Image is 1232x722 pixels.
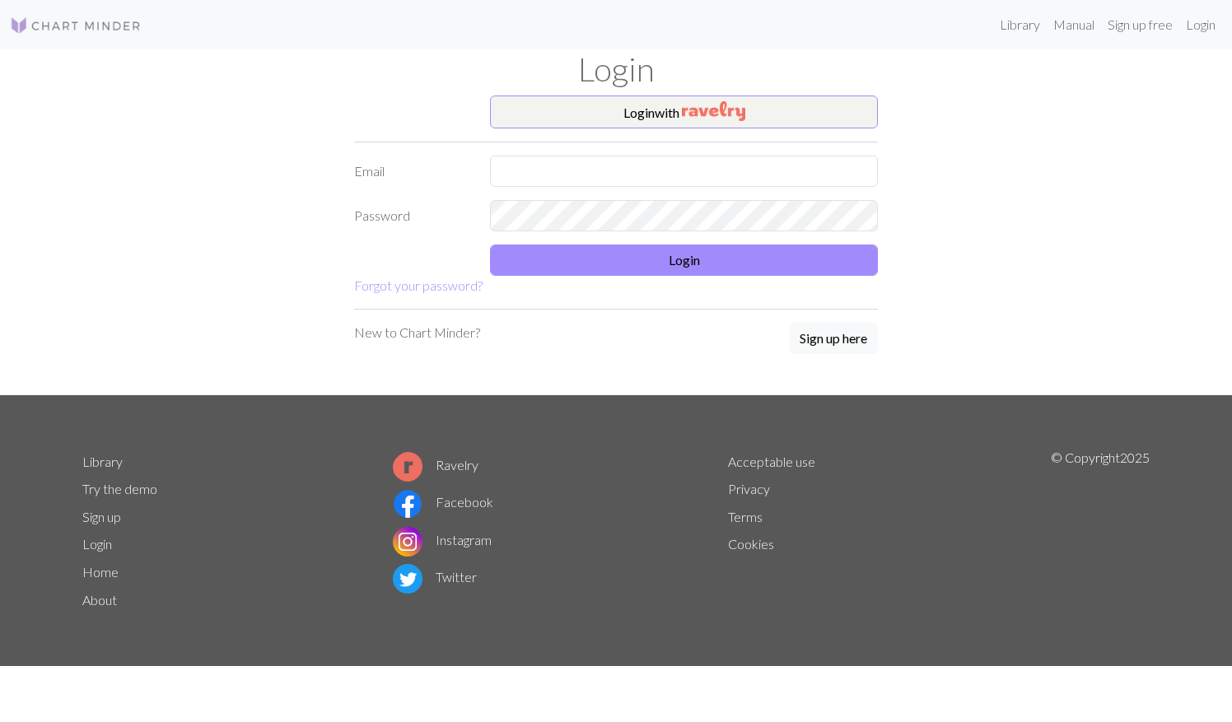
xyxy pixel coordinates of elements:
a: Sign up here [789,323,878,356]
a: Library [993,8,1047,41]
a: Instagram [393,532,492,547]
button: Login [490,245,878,276]
h1: Login [72,49,1160,89]
a: Terms [728,509,763,524]
a: Library [82,454,123,469]
img: Ravelry logo [393,452,422,482]
a: Try the demo [82,481,157,496]
a: Forgot your password? [354,277,483,293]
a: Facebook [393,494,493,510]
a: Sign up [82,509,121,524]
label: Email [344,156,480,187]
a: Login [1179,8,1222,41]
a: About [82,592,117,608]
a: Cookies [728,536,774,552]
a: Home [82,564,119,580]
button: Sign up here [789,323,878,354]
img: Instagram logo [393,527,422,557]
img: Facebook logo [393,489,422,519]
a: Login [82,536,112,552]
a: Twitter [393,569,477,585]
a: Privacy [728,481,770,496]
a: Acceptable use [728,454,815,469]
a: Manual [1047,8,1101,41]
p: © Copyright 2025 [1051,448,1150,614]
label: Password [344,200,480,231]
button: Loginwith [490,95,878,128]
a: Sign up free [1101,8,1179,41]
p: New to Chart Minder? [354,323,480,342]
a: Ravelry [393,457,478,473]
img: Logo [10,16,142,35]
img: Ravelry [682,101,745,121]
img: Twitter logo [393,564,422,594]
